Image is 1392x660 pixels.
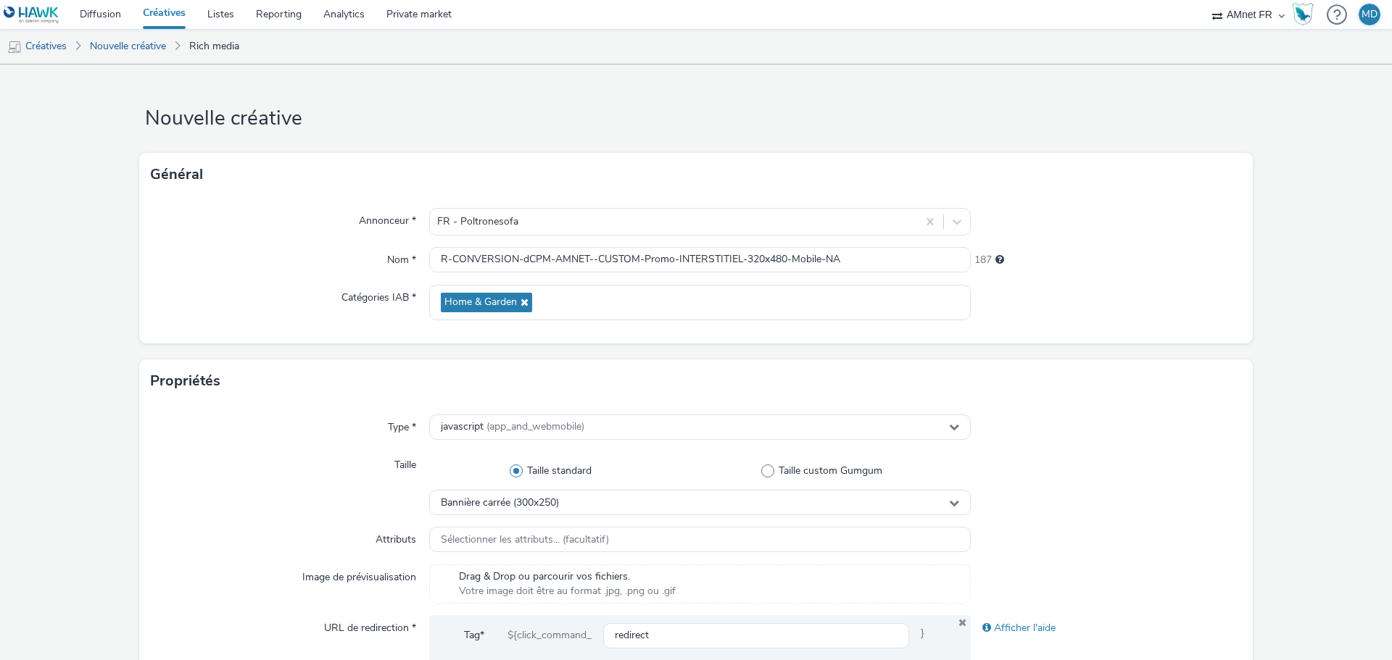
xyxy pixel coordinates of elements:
label: Nom * [381,247,422,267]
span: Home & Garden [444,296,517,309]
span: Drag & Drop ou parcourir vos fichiers. [459,569,676,584]
img: Hawk Academy [1292,3,1314,26]
span: (app_and_webmobile) [486,419,584,433]
input: Nom [429,247,971,272]
span: Taille standard [527,464,592,478]
img: mobile [7,40,22,54]
label: Catégories IAB * [336,285,422,305]
a: Rich media [182,29,246,64]
span: } [909,622,936,648]
div: 255 caractères maximum [995,253,1004,267]
img: undefined Logo [4,6,59,24]
h3: Propriétés [150,370,220,392]
span: Taille custom Gumgum [779,464,882,478]
div: MD [1362,4,1377,25]
label: Type * [382,414,422,435]
label: Taille [389,452,422,472]
span: 187 [974,253,992,267]
div: ${click_command_ [496,622,603,648]
label: Annonceur * [353,208,422,228]
label: Image de prévisualisation [297,564,422,585]
h1: Nouvelle créative [139,105,1253,133]
span: javascript [441,421,584,433]
label: Attributs [370,527,422,547]
label: URL de redirection * [318,615,422,635]
a: Hawk Academy [1292,3,1319,26]
span: Bannière carrée (300x250) [441,497,559,509]
a: Nouvelle créative [83,29,173,64]
span: Votre image doit être au format .jpg, .png ou .gif [459,584,676,598]
span: Sélectionner les attributs... (facultatif) [441,534,609,546]
h3: Général [150,164,203,185]
div: Afficher l'aide [971,615,1242,641]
